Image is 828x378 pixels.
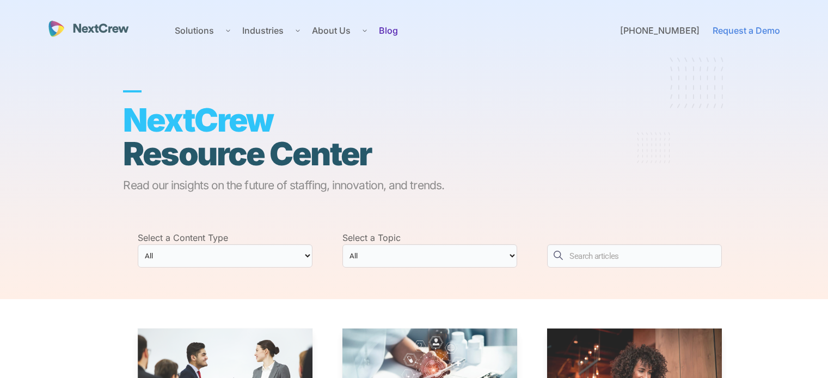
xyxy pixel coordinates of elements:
a: About Us [305,16,372,45]
span: NextCrew [123,101,273,139]
label: Select a Content Type [138,232,228,243]
nav: main navigation [48,16,780,45]
a: Industries [236,16,305,45]
a: Request a Demo [713,24,780,37]
a: Solutions [168,16,236,45]
h1: Resource Center [123,103,518,171]
label: Select a Topic [342,232,401,243]
input: Search articles [547,244,722,268]
img: pattern-dots-demo-1.png [670,57,723,108]
img: pattern-dots-demo-1.png [637,132,670,163]
h2: Read our insights on the future of staffing, innovation, and trends. [123,178,518,192]
a: [PHONE_NUMBER] [614,16,706,45]
a: Blog [372,16,404,45]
